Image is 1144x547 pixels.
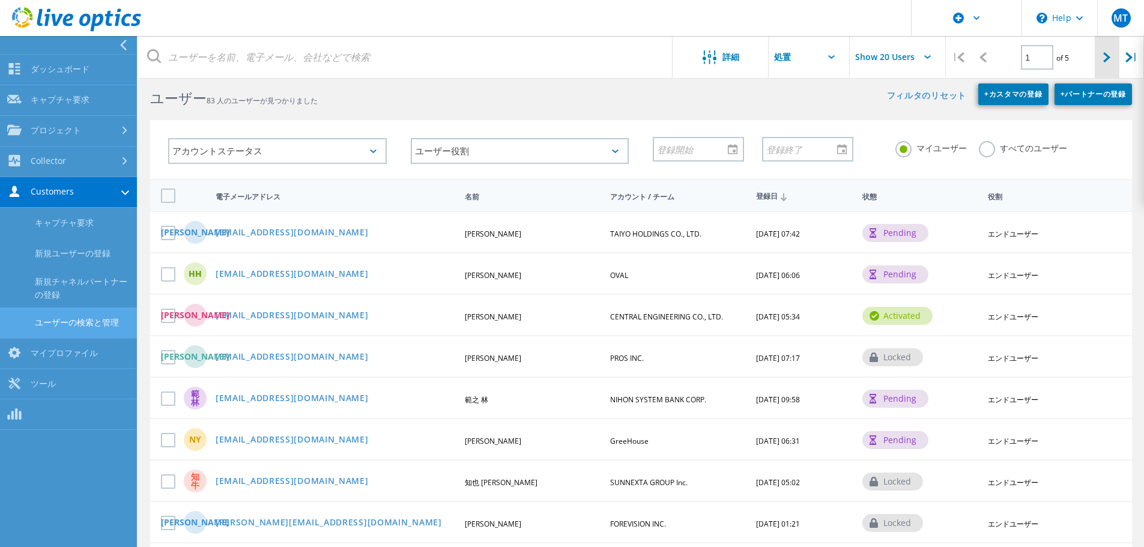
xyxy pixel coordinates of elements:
[12,25,141,34] a: Live Optics Dashboard
[189,473,201,489] span: 知牛
[756,229,800,239] span: [DATE] 07:42
[988,477,1038,488] span: エンドユーザー
[862,224,928,242] div: pending
[216,352,369,363] a: [EMAIL_ADDRESS][DOMAIN_NAME]
[988,193,1113,201] span: 役割
[756,394,800,405] span: [DATE] 09:58
[465,270,521,280] span: [PERSON_NAME]
[862,390,928,408] div: pending
[988,312,1038,322] span: エンドユーザー
[168,138,387,164] div: アカウントステータス
[988,270,1038,280] span: エンドユーザー
[979,141,1067,153] label: すべてのユーザー
[1061,89,1126,99] span: パートナーの登録
[610,193,745,201] span: アカウント / チーム
[189,390,201,406] span: 範林
[722,53,739,61] span: 詳細
[756,353,800,363] span: [DATE] 07:17
[1055,83,1132,105] a: +パートナーの登録
[862,514,923,532] div: locked
[984,89,989,99] b: +
[988,436,1038,446] span: エンドユーザー
[988,229,1038,239] span: エンドユーザー
[756,436,800,446] span: [DATE] 06:31
[654,138,734,160] input: 登録開始
[610,477,688,488] span: SUNNEXTA GROUP Inc.
[887,91,966,101] a: フィルタのリセット
[138,36,673,78] input: ユーザーを名前、電子メール、会社などで検索
[465,229,521,239] span: [PERSON_NAME]
[216,435,369,446] a: [EMAIL_ADDRESS][DOMAIN_NAME]
[207,95,318,106] span: 83 人のユーザーが見つかりました
[988,394,1038,405] span: エンドユーザー
[161,518,229,527] span: [PERSON_NAME]
[756,519,800,529] span: [DATE] 01:21
[862,431,928,449] div: pending
[1037,13,1047,23] svg: \n
[756,477,800,488] span: [DATE] 05:02
[216,193,455,201] span: 電子メールアドレス
[216,270,369,280] a: [EMAIL_ADDRESS][DOMAIN_NAME]
[946,36,970,79] div: |
[984,89,1043,99] span: カスタマの登録
[610,312,723,322] span: CENTRAL ENGINEERING CO., LTD.
[189,435,201,444] span: NY
[1061,89,1065,99] b: +
[189,270,202,278] span: HH
[216,311,369,321] a: [EMAIL_ADDRESS][DOMAIN_NAME]
[756,312,800,322] span: [DATE] 05:34
[610,436,649,446] span: GreeHouse
[150,88,207,107] b: ユーザー
[756,193,852,201] span: 登録日
[465,436,521,446] span: [PERSON_NAME]
[763,138,844,160] input: 登録終了
[862,307,933,325] div: activated
[1056,53,1069,63] span: of 5
[1113,13,1128,23] span: MT
[161,352,229,361] span: [PERSON_NAME]
[862,193,978,201] span: 状態
[216,394,369,404] a: [EMAIL_ADDRESS][DOMAIN_NAME]
[862,473,923,491] div: locked
[988,353,1038,363] span: エンドユーザー
[216,228,369,238] a: [EMAIL_ADDRESS][DOMAIN_NAME]
[465,193,600,201] span: 名前
[988,519,1038,529] span: エンドユーザー
[610,270,628,280] span: OVAL
[216,477,369,487] a: [EMAIL_ADDRESS][DOMAIN_NAME]
[216,518,442,528] a: [PERSON_NAME][EMAIL_ADDRESS][DOMAIN_NAME]
[610,519,666,529] span: FOREVISION INC.
[978,83,1049,105] a: +カスタマの登録
[1119,36,1144,79] div: |
[862,348,923,366] div: locked
[862,265,928,283] div: pending
[895,141,967,153] label: マイユーザー
[610,229,701,239] span: TAIYO HOLDINGS CO., LTD.
[465,353,521,363] span: [PERSON_NAME]
[756,270,800,280] span: [DATE] 06:06
[610,394,706,405] span: NIHON SYSTEM BANK CORP.
[465,519,521,529] span: [PERSON_NAME]
[411,138,629,164] div: ユーザー役割
[161,228,229,237] span: [PERSON_NAME]
[465,394,488,405] span: 範之 林
[465,312,521,322] span: [PERSON_NAME]
[465,477,537,488] span: 知也 [PERSON_NAME]
[610,353,644,363] span: PROS INC.
[161,311,229,319] span: [PERSON_NAME]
